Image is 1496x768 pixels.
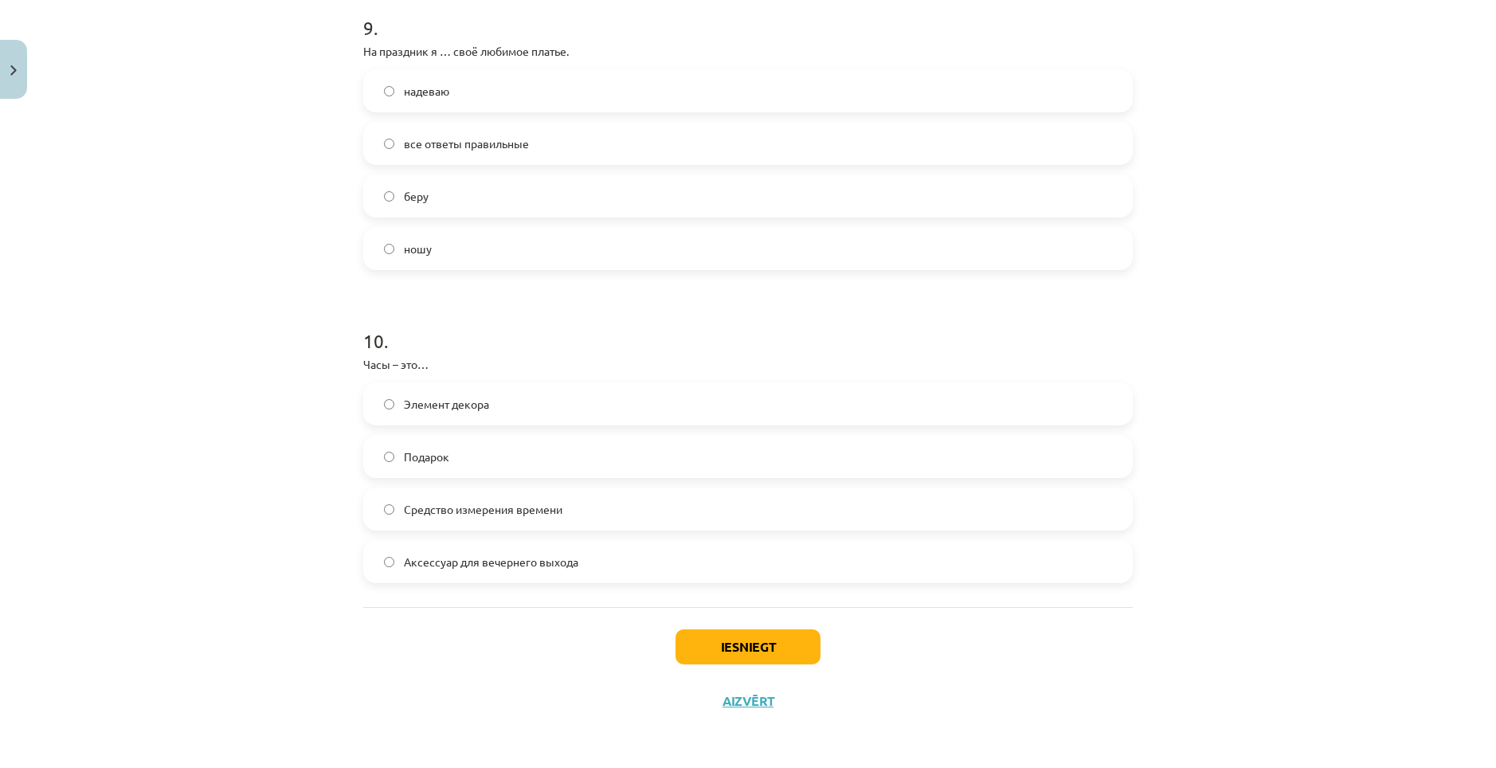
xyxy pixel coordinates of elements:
p: На праздник я … своё любимое платье. [363,43,1133,60]
button: Iesniegt [676,629,820,664]
input: Элемент декора [384,399,394,409]
span: надеваю [404,83,449,100]
button: Aizvērt [718,693,778,709]
span: Подарок [404,449,449,465]
p: Часы – это… [363,356,1133,373]
input: Подарок [384,452,394,462]
span: беру [404,188,429,205]
input: надеваю [384,86,394,96]
input: Аксессуар для вечернего выхода [384,557,394,567]
span: Аксессуар для вечернего выхода [404,554,578,570]
input: все ответы правильные [384,139,394,149]
span: ношу [404,241,432,257]
img: icon-close-lesson-0947bae3869378f0d4975bcd49f059093ad1ed9edebbc8119c70593378902aed.svg [10,65,17,76]
input: Средство измерения времени [384,504,394,515]
span: все ответы правильные [404,135,529,152]
input: ношу [384,244,394,254]
span: Элемент декора [404,396,489,413]
span: Средство измерения времени [404,501,562,518]
input: беру [384,191,394,202]
h1: 10 . [363,302,1133,351]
